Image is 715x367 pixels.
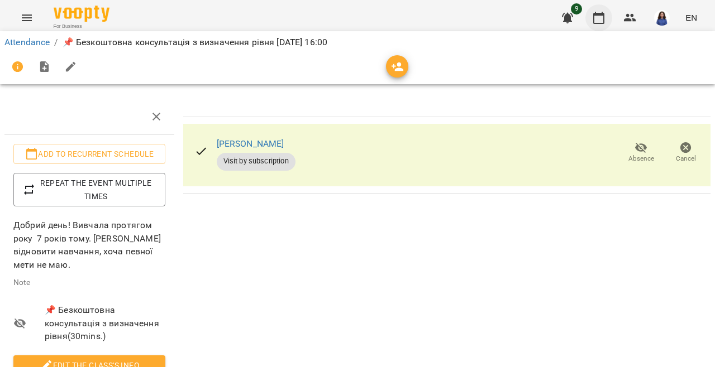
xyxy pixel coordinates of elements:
span: Absence [628,154,654,163]
button: EN [681,7,702,28]
img: 896d7bd98bada4a398fcb6f6c121a1d1.png [654,10,670,26]
span: Cancel [676,154,696,163]
nav: breadcrumb [4,36,711,49]
span: 9 [571,3,582,15]
button: Menu [13,4,40,31]
button: Cancel [664,137,708,168]
span: For Business [54,23,109,30]
span: Repeat the event multiple times [22,176,156,203]
a: [PERSON_NAME] [217,138,284,149]
p: Добрий день! Вивчала протягом року 7 років тому. [PERSON_NAME] відновити навчання, хоча певної ме... [13,219,165,271]
img: Voopty Logo [54,6,109,22]
p: Note [13,277,165,288]
span: Visit by subscription [217,156,295,166]
a: Attendance [4,37,50,47]
span: 📌 Безкоштовна консультація з визначення рівня ( 30 mins. ) [45,303,165,343]
button: Absence [619,137,664,168]
button: Add to recurrent schedule [13,144,165,164]
button: Repeat the event multiple times [13,173,165,206]
li: / [54,36,58,49]
span: EN [685,12,697,23]
span: Add to recurrent schedule [22,147,156,161]
p: 📌 Безкоштовна консультація з визначення рівня [DATE] 16:00 [63,36,328,49]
